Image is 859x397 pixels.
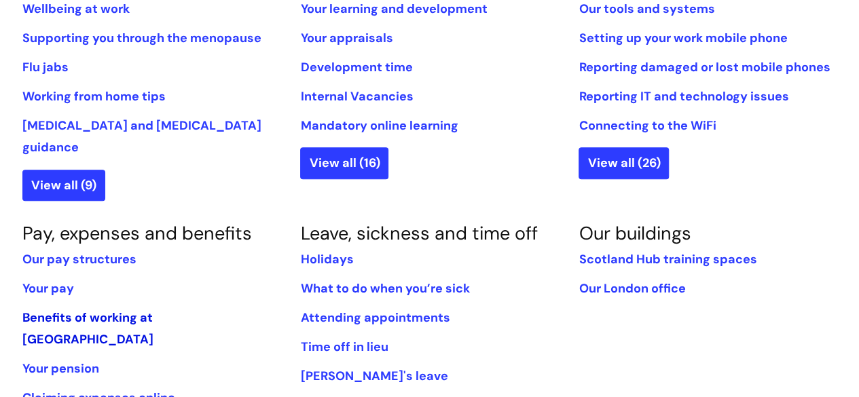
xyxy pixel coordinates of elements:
[300,30,392,46] a: Your appraisals
[22,170,105,201] a: View all (9)
[579,59,830,75] a: Reporting damaged or lost mobile phones
[300,251,353,267] a: Holidays
[300,88,413,105] a: Internal Vacancies
[22,280,74,297] a: Your pay
[300,339,388,355] a: Time off in lieu
[22,309,153,347] a: Benefits of working at [GEOGRAPHIC_DATA]
[579,1,714,17] a: Our tools and systems
[22,88,166,105] a: Working from home tips
[22,221,252,245] a: Pay, expenses and benefits
[300,117,458,134] a: Mandatory online learning
[22,59,69,75] a: Flu jabs
[300,59,412,75] a: Development time
[22,117,261,155] a: [MEDICAL_DATA] and [MEDICAL_DATA] guidance
[579,147,669,178] a: View all (26)
[579,221,691,245] a: Our buildings
[579,30,787,46] a: Setting up your work mobile phone
[22,30,261,46] a: Supporting you through the menopause
[22,1,130,17] a: Wellbeing at work
[300,221,537,245] a: Leave, sickness and time off
[579,117,716,134] a: Connecting to the WiFi
[579,251,756,267] a: Scotland Hub training spaces
[300,368,447,384] a: [PERSON_NAME]'s leave
[300,309,450,326] a: Attending appointments
[22,251,136,267] a: Our pay structures
[579,280,685,297] a: Our London office
[300,1,487,17] a: Your learning and development
[300,147,388,178] a: View all (16)
[579,88,788,105] a: Reporting IT and technology issues
[22,360,99,377] a: Your pension
[300,280,469,297] a: What to do when you’re sick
